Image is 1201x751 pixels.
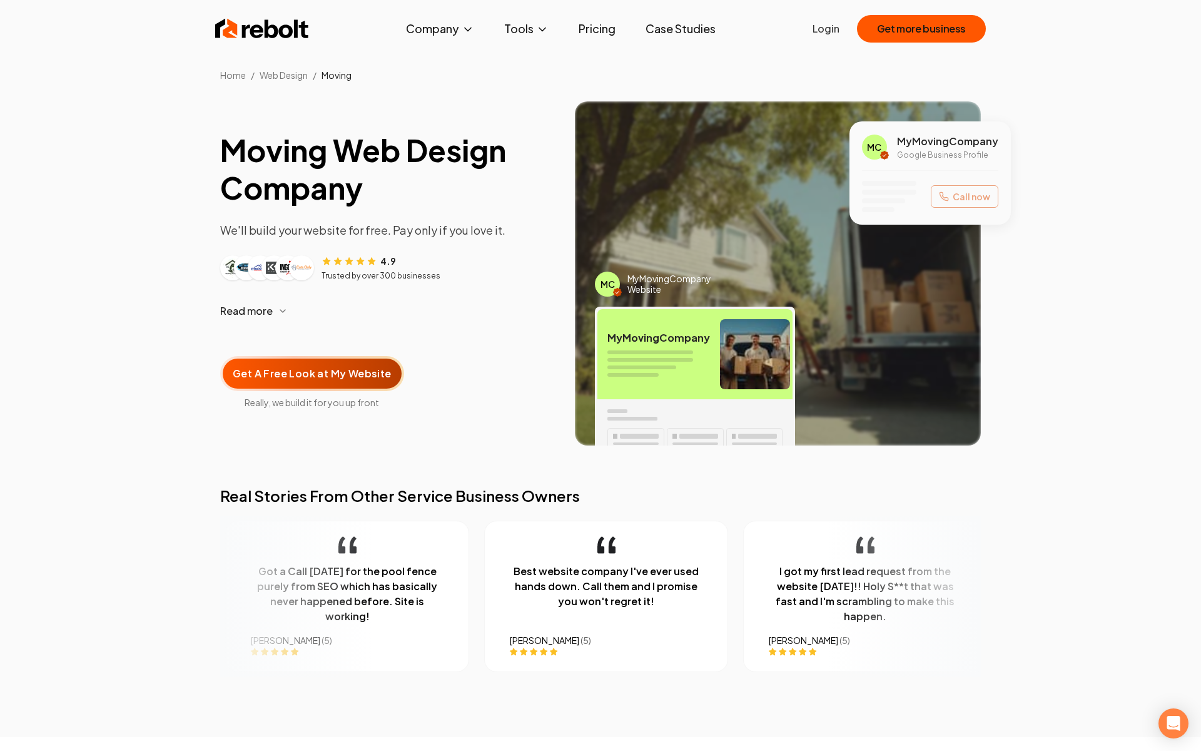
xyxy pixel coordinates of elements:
[251,646,443,656] div: Rating: 5 out of 5 stars
[220,69,246,81] a: Home
[220,396,404,409] span: Really, we build it for you up front
[494,16,559,41] button: Tools
[897,150,998,160] p: Google Business Profile
[200,69,1001,81] nav: Breadcrumb
[769,634,961,646] div: [PERSON_NAME]
[510,646,702,656] div: Rating: 5 out of 5 stars
[396,16,484,41] button: Company
[856,536,874,554] img: quotation-mark
[251,634,443,646] div: [PERSON_NAME]
[857,15,986,43] button: Get more business
[607,332,710,344] span: My Moving Company
[220,486,981,506] h2: Real Stories From Other Service Business Owners
[223,258,243,278] img: Customer logo 1
[313,69,317,81] li: /
[636,16,726,41] a: Case Studies
[251,564,443,624] p: Got a Call [DATE] for the pool fence purely from SEO which has basically never happened before. S...
[260,69,308,81] span: Web Design
[278,258,298,278] img: Customer logo 5
[291,258,312,278] img: Customer logo 6
[322,271,440,281] p: Trusted by over 300 businesses
[575,101,981,446] img: Image of completed Moving job
[839,635,850,646] span: ( 5 )
[220,254,555,281] article: Customer reviews
[264,258,284,278] img: Customer logo 4
[220,336,404,409] a: Get A Free Look at My WebsiteReally, we build it for you up front
[220,304,273,319] span: Read more
[569,16,626,41] a: Pricing
[600,278,615,290] span: MC
[580,635,591,646] span: ( 5 )
[251,69,255,81] li: /
[510,634,702,646] div: [PERSON_NAME]
[322,635,332,646] span: ( 5 )
[897,134,998,149] span: My Moving Company
[220,296,555,326] button: Read more
[380,255,396,267] span: 4.9
[322,69,352,81] span: Moving
[215,16,309,41] img: Rebolt Logo
[220,255,314,280] div: Customer logos
[597,536,616,554] img: quotation-mark
[233,366,392,381] span: Get A Free Look at My Website
[250,258,270,278] img: Customer logo 3
[627,273,728,295] span: My Moving Company Website
[867,141,881,153] span: MC
[769,646,961,656] div: Rating: 5 out of 5 stars
[720,319,790,389] img: Moving team
[510,564,702,609] p: Best website company I've ever used hands down. Call them and I promise you won't regret it!
[813,21,839,36] a: Login
[769,564,961,624] p: I got my first lead request from the website [DATE]!! Holy S**t that was fast and I'm scrambling ...
[220,222,555,239] p: We'll build your website for free. Pay only if you love it.
[220,356,404,391] button: Get A Free Look at My Website
[322,254,396,267] div: Rating: 4.9 out of 5 stars
[338,536,357,554] img: quotation-mark
[1158,708,1188,738] div: Open Intercom Messenger
[236,258,256,278] img: Customer logo 2
[220,131,555,207] h1: Moving Web Design Company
